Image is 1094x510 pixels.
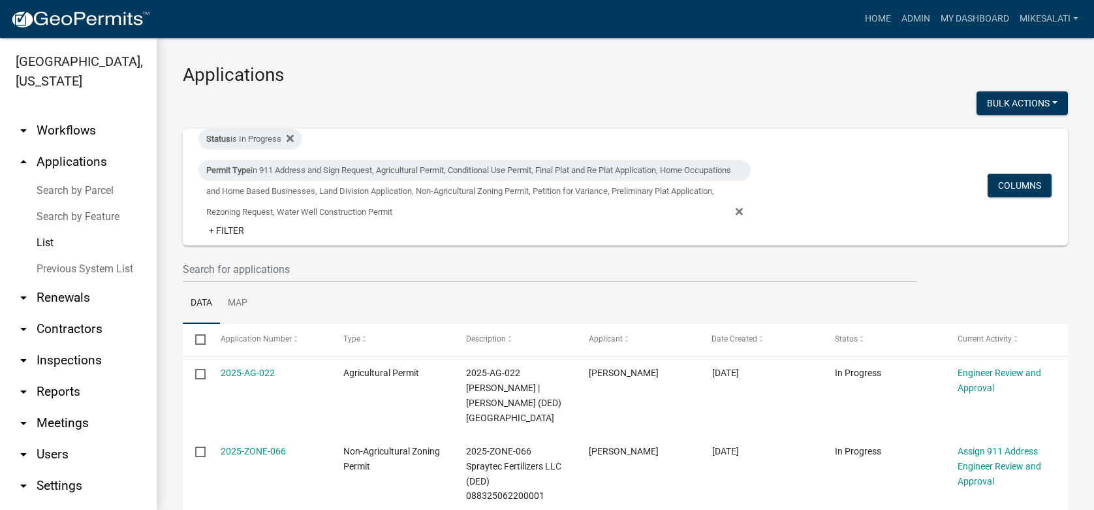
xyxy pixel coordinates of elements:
[466,368,561,422] span: 2025-AG-022 Finley, Douglas W | Finley, Kimberly R (DED) 239 Y AVE 088525131400002
[221,334,292,343] span: Application Number
[183,283,220,325] a: Data
[945,324,1068,355] datatable-header-cell: Current Activity
[198,129,302,150] div: is In Progress
[712,446,739,456] span: 08/07/2025
[988,174,1052,197] button: Columns
[16,384,31,400] i: arrow_drop_down
[712,334,758,343] span: Date Created
[896,7,935,31] a: Admin
[198,219,255,242] a: + Filter
[977,91,1068,115] button: Bulk Actions
[589,446,659,456] span: Derek Temple
[822,324,945,355] datatable-header-cell: Status
[935,7,1014,31] a: My Dashboard
[712,368,739,378] span: 08/08/2025
[206,134,230,144] span: Status
[466,334,506,343] span: Description
[221,446,286,456] a: 2025-ZONE-066
[183,256,917,283] input: Search for applications
[835,446,881,456] span: In Progress
[16,353,31,368] i: arrow_drop_down
[958,334,1012,343] span: Current Activity
[208,324,330,355] datatable-header-cell: Application Number
[343,334,360,343] span: Type
[699,324,822,355] datatable-header-cell: Date Created
[454,324,576,355] datatable-header-cell: Description
[16,478,31,494] i: arrow_drop_down
[343,446,440,471] span: Non-Agricultural Zoning Permit
[206,165,251,175] span: Permit Type
[221,368,275,378] a: 2025-AG-022
[183,324,208,355] datatable-header-cell: Select
[16,123,31,138] i: arrow_drop_down
[958,461,1041,486] a: Engineer Review and Approval
[589,334,623,343] span: Applicant
[1014,7,1084,31] a: MikeSalati
[16,154,31,170] i: arrow_drop_up
[343,368,419,378] span: Agricultural Permit
[16,290,31,306] i: arrow_drop_down
[860,7,896,31] a: Home
[466,446,561,501] span: 2025-ZONE-066 Spraytec Fertilizers LLC (DED) 088325062200001
[576,324,699,355] datatable-header-cell: Applicant
[16,415,31,431] i: arrow_drop_down
[183,64,1068,86] h3: Applications
[835,334,858,343] span: Status
[16,447,31,462] i: arrow_drop_down
[16,321,31,337] i: arrow_drop_down
[198,160,751,181] div: in 911 Address and Sign Request, Agricultural Permit, Conditional Use Permit, Final Plat and Re P...
[958,446,1038,456] a: Assign 911 Address
[331,324,454,355] datatable-header-cell: Type
[589,368,659,378] span: Kimberly R. Finley
[958,368,1041,393] a: Engineer Review and Approval
[220,283,255,325] a: Map
[835,368,881,378] span: In Progress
